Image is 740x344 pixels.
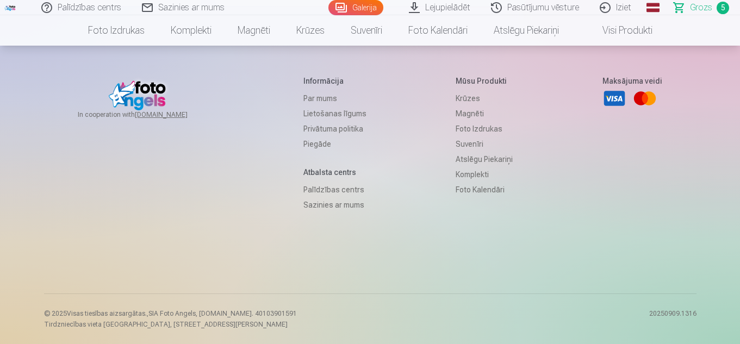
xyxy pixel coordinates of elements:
a: Sazinies ar mums [303,197,366,212]
a: Palīdzības centrs [303,182,366,197]
span: SIA Foto Angels, [DOMAIN_NAME]. 40103901591 [148,310,297,317]
a: Par mums [303,91,366,106]
a: Atslēgu piekariņi [481,15,572,46]
a: Foto izdrukas [456,121,513,136]
a: Foto izdrukas [75,15,158,46]
span: Grozs [690,1,712,14]
p: © 2025 Visas tiesības aizsargātas. , [44,309,297,318]
a: Privātuma politika [303,121,366,136]
span: 5 [717,2,729,14]
a: Mastercard [633,86,657,110]
a: Krūzes [283,15,338,46]
span: In cooperation with [78,110,214,119]
a: Foto kalendāri [395,15,481,46]
h5: Maksājuma veidi [602,76,662,86]
h5: Mūsu produkti [456,76,513,86]
h5: Informācija [303,76,366,86]
a: Foto kalendāri [456,182,513,197]
a: [DOMAIN_NAME] [135,110,214,119]
a: Atslēgu piekariņi [456,152,513,167]
a: Magnēti [456,106,513,121]
p: Tirdzniecības vieta [GEOGRAPHIC_DATA], [STREET_ADDRESS][PERSON_NAME] [44,320,297,329]
a: Komplekti [158,15,225,46]
img: /fa1 [4,4,16,11]
a: Visa [602,86,626,110]
a: Visi produkti [572,15,666,46]
a: Piegāde [303,136,366,152]
a: Magnēti [225,15,283,46]
p: 20250909.1316 [649,309,697,329]
a: Suvenīri [338,15,395,46]
a: Suvenīri [456,136,513,152]
a: Krūzes [456,91,513,106]
h5: Atbalsta centrs [303,167,366,178]
a: Komplekti [456,167,513,182]
a: Lietošanas līgums [303,106,366,121]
